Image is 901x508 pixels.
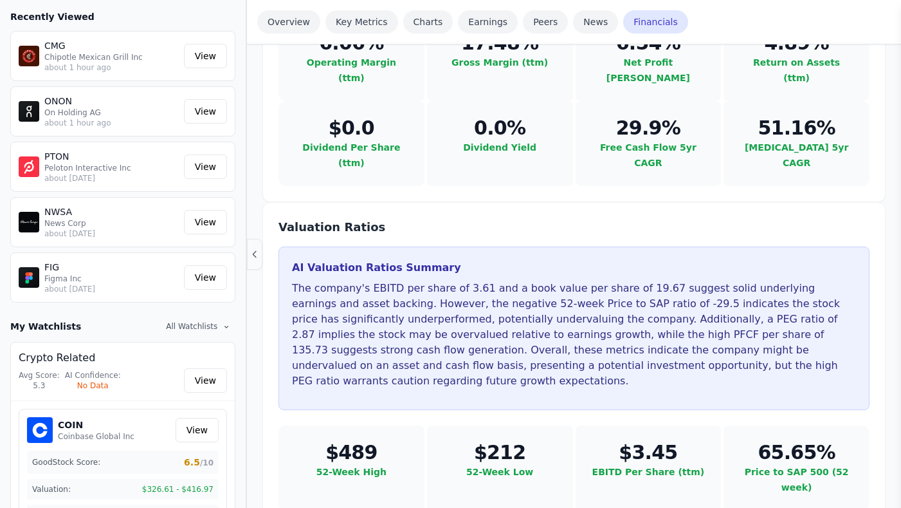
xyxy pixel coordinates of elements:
[466,464,533,480] button: 52-Week Low
[10,320,81,333] h3: My Watchlists
[58,431,134,442] p: Coinbase Global Inc
[442,117,558,140] dd: 0.0%
[278,218,385,236] h2: Valuation Ratios
[44,52,179,62] p: Chipotle Mexican Grill Inc
[591,441,706,464] dd: $3.45
[294,117,409,140] dd: $0.0
[573,10,618,33] a: News
[739,140,854,171] button: [MEDICAL_DATA] 5yr CAGR
[591,117,706,140] dd: 29.9%
[65,381,121,391] div: No Data
[592,464,705,480] button: EBITD Per Share (ttm)
[44,108,179,118] p: On Holding AG
[44,39,179,52] p: CMG
[184,44,227,68] a: View
[44,118,179,128] p: about 1 hour ago
[176,418,219,442] a: View
[19,350,227,366] h4: Crypto Related
[44,261,179,274] p: FIG
[19,156,39,177] img: PTON
[19,212,39,232] img: NWSA
[523,10,568,33] a: Peers
[739,117,854,140] dd: 51.16%
[463,140,536,155] button: Dividend Yield
[32,484,71,494] span: Valuation:
[316,464,387,480] button: 52-Week High
[44,163,179,173] p: Peloton Interactive Inc
[161,319,235,334] button: All Watchlists
[184,368,227,393] a: View
[19,267,39,288] img: FIG
[325,10,398,33] a: Key Metrics
[19,46,39,66] img: CMG
[19,370,60,381] div: Avg Score:
[294,140,409,171] button: Dividend Per Share (ttm)
[591,55,706,86] button: Net Profit [PERSON_NAME]
[294,55,409,86] button: Operating Margin (ttm)
[623,10,688,33] a: Financials
[44,205,179,218] p: NWSA
[184,265,227,290] a: View
[44,274,179,284] p: Figma Inc
[739,464,854,495] button: Price to SAP 500 (52 week)
[739,55,854,86] button: Return on Assets (ttm)
[739,441,854,464] dd: 65.65%
[184,99,227,124] a: View
[32,457,100,467] span: GoodStock Score:
[200,458,214,467] span: /10
[591,140,706,171] button: Free Cash Flow 5yr CAGR
[458,10,518,33] a: Earnings
[65,370,121,381] div: AI Confidence:
[19,381,60,391] div: 5.3
[442,441,558,464] dd: $212
[184,456,214,469] span: 6.5
[142,484,214,494] span: $326.61 - $416.97
[44,62,179,73] p: about 1 hour ago
[403,10,453,33] a: Charts
[58,419,134,431] h5: COIN
[184,210,227,234] a: View
[44,95,179,108] p: ONON
[184,155,227,179] a: View
[451,55,548,70] button: Gross Margin (ttm)
[27,417,53,443] img: COIN
[10,10,235,23] h3: Recently Viewed
[19,101,39,122] img: ONON
[44,150,179,163] p: PTON
[292,260,856,276] h3: AI Valuation Ratios Summary
[166,322,217,331] span: All Watchlists
[44,229,179,239] p: about [DATE]
[44,173,179,183] p: about [DATE]
[257,10,320,33] a: Overview
[44,284,179,294] p: about [DATE]
[292,281,856,389] p: The company's EBITD per share of 3.61 and a book value per share of 19.67 suggest solid underlyin...
[44,218,179,229] p: News Corp
[294,441,409,464] dd: $489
